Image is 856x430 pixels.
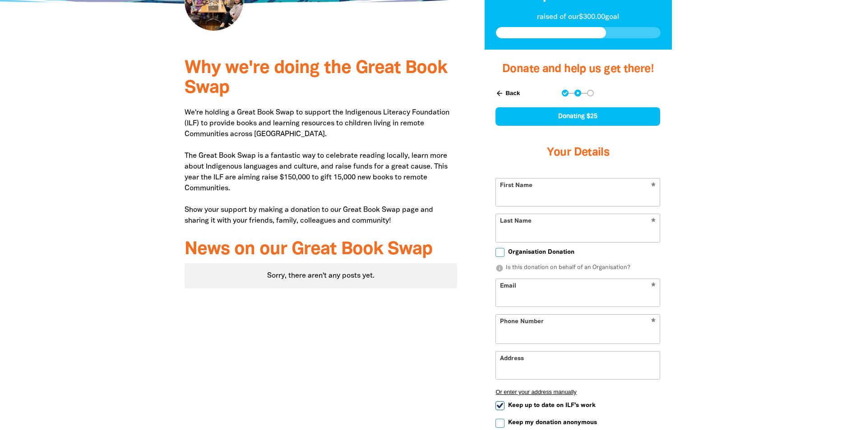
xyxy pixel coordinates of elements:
[496,12,661,23] p: raised of our $300.00 goal
[495,107,660,126] div: Donating $25
[492,86,523,101] button: Back
[651,318,656,327] i: Required
[495,389,660,395] button: Or enter your address manually
[574,90,581,96] button: Navigate to step 2 of 3 to enter your details
[185,107,458,226] p: We're holding a Great Book Swap to support the Indigenous Literacy Foundation (ILF) to provide bo...
[508,248,574,256] span: Organisation Donation
[185,60,447,96] span: Why we're doing the Great Book Swap
[587,90,594,96] button: Navigate to step 3 of 3 to enter your payment details
[495,248,504,257] input: Organisation Donation
[495,419,504,428] input: Keep my donation anonymous
[502,64,654,74] span: Donate and help us get there!
[185,240,458,260] h3: News on our Great Book Swap
[185,263,458,288] div: Sorry, there aren't any posts yet.
[508,401,596,410] span: Keep up to date on ILF's work
[508,418,597,427] span: Keep my donation anonymous
[495,89,504,97] i: arrow_back
[495,264,504,272] i: info
[495,135,660,171] h3: Your Details
[185,263,458,288] div: Paginated content
[562,90,569,96] button: Navigate to step 1 of 3 to enter your donation amount
[495,264,660,273] p: Is this donation on behalf of an Organisation?
[495,401,504,410] input: Keep up to date on ILF's work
